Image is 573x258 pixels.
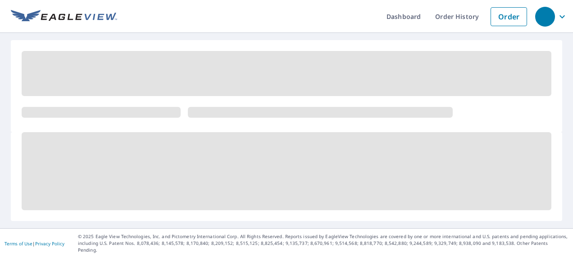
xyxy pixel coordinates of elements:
p: © 2025 Eagle View Technologies, Inc. and Pictometry International Corp. All Rights Reserved. Repo... [78,233,568,253]
p: | [5,241,64,246]
a: Privacy Policy [35,240,64,247]
a: Terms of Use [5,240,32,247]
a: Order [491,7,527,26]
img: EV Logo [11,10,117,23]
